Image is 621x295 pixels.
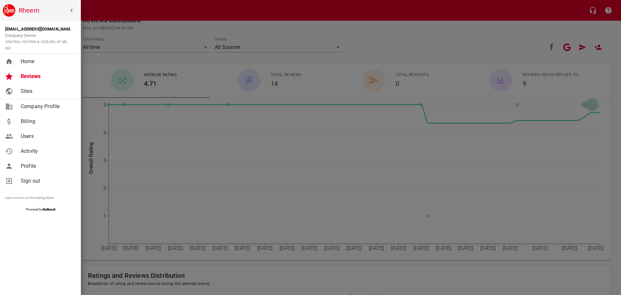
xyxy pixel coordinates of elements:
span: Powered by [26,208,55,211]
strong: [EMAIL_ADDRESS][DOMAIN_NAME] [5,27,73,31]
span: Activity [21,147,73,155]
span: Profile [21,162,73,170]
span: Billing [21,118,73,125]
span: Company Profile [21,103,73,110]
strong: GoBoost [43,208,55,211]
img: rheem.png [3,4,16,17]
h6: Rheem [19,5,78,16]
span: Sites [21,87,73,95]
span: Company Owner [5,33,67,51]
span: Sign out [21,177,73,185]
span: Users [21,132,73,140]
span: Reviews [21,73,73,80]
small: CENTRAL HEATING & COOLING OF MS, INC [5,40,67,51]
a: Learn more in our Knowledge Base [5,196,54,199]
span: Home [21,58,73,65]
